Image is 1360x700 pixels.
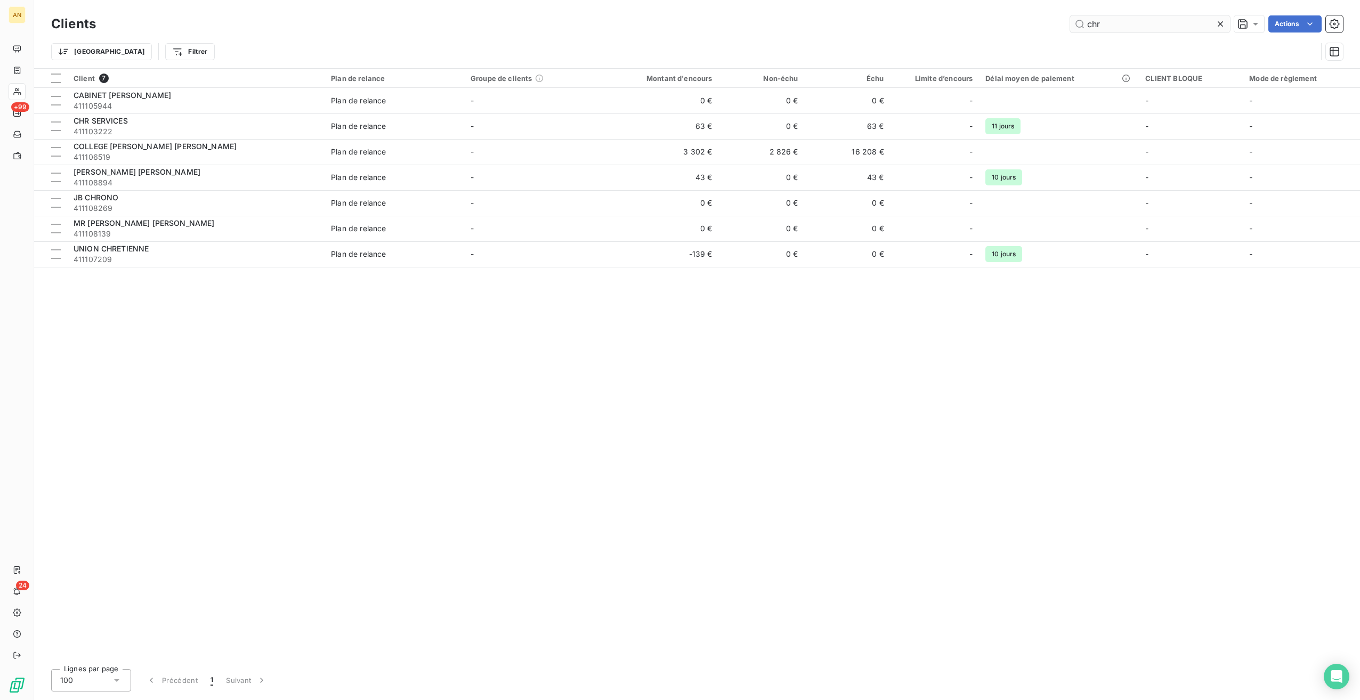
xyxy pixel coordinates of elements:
td: 0 € [604,216,719,241]
span: 10 jours [985,169,1022,185]
td: -139 € [604,241,719,267]
span: Groupe de clients [471,74,532,83]
button: Actions [1268,15,1322,32]
span: CHR SERVICES [74,116,128,125]
span: +99 [11,102,29,112]
td: 0 € [719,216,805,241]
span: - [1145,224,1148,233]
span: 411108894 [74,177,318,188]
div: Plan de relance [331,249,386,259]
div: Plan de relance [331,172,386,183]
img: Logo LeanPay [9,677,26,694]
span: - [1145,147,1148,156]
div: Limite d’encours [897,74,973,83]
span: - [1249,96,1252,105]
td: 0 € [719,113,805,139]
h3: Clients [51,14,96,34]
span: - [969,223,973,234]
span: - [1145,121,1148,131]
span: - [1145,198,1148,207]
td: 0 € [719,88,805,113]
div: Plan de relance [331,74,458,83]
span: - [471,249,474,258]
td: 0 € [604,88,719,113]
span: 411106519 [74,152,318,162]
span: - [1249,224,1252,233]
td: 3 302 € [604,139,719,165]
td: 16 208 € [805,139,891,165]
span: - [969,249,973,259]
td: 0 € [719,241,805,267]
span: COLLEGE [PERSON_NAME] [PERSON_NAME] [74,142,237,151]
span: - [471,147,474,156]
span: 10 jours [985,246,1022,262]
span: 100 [60,675,73,686]
div: AN [9,6,26,23]
span: 11 jours [985,118,1021,134]
span: - [471,121,474,131]
span: - [1249,173,1252,182]
span: - [1145,249,1148,258]
div: Plan de relance [331,95,386,106]
span: 7 [99,74,109,83]
div: Échu [811,74,884,83]
span: - [471,198,474,207]
span: - [1249,249,1252,258]
div: Montant d'encours [610,74,713,83]
div: Mode de règlement [1249,74,1354,83]
span: - [969,121,973,132]
td: 43 € [604,165,719,190]
span: - [1249,121,1252,131]
input: Rechercher [1070,15,1230,32]
span: - [471,96,474,105]
td: 2 826 € [719,139,805,165]
td: 0 € [719,165,805,190]
button: 1 [204,669,220,691]
span: 24 [16,581,29,590]
span: 411107209 [74,254,318,265]
span: 411108269 [74,203,318,214]
span: UNION CHRETIENNE [74,244,149,253]
span: [PERSON_NAME] [PERSON_NAME] [74,167,200,176]
td: 0 € [719,190,805,216]
span: - [1145,96,1148,105]
span: - [969,146,973,157]
button: [GEOGRAPHIC_DATA] [51,43,152,60]
span: - [1145,173,1148,182]
span: MR [PERSON_NAME] [PERSON_NAME] [74,218,215,227]
span: - [969,198,973,208]
span: - [969,95,973,106]
div: Plan de relance [331,121,386,132]
span: 411105944 [74,101,318,111]
span: 411103222 [74,126,318,137]
span: - [1249,198,1252,207]
td: 0 € [805,241,891,267]
td: 0 € [805,190,891,216]
span: - [1249,147,1252,156]
button: Filtrer [165,43,214,60]
td: 0 € [604,190,719,216]
span: 411108139 [74,229,318,239]
div: Délai moyen de paiement [985,74,1132,83]
div: Open Intercom Messenger [1324,664,1349,689]
button: Précédent [140,669,204,691]
td: 63 € [805,113,891,139]
span: - [471,173,474,182]
td: 0 € [805,216,891,241]
td: 0 € [805,88,891,113]
div: Plan de relance [331,198,386,208]
div: Non-échu [725,74,798,83]
span: - [471,224,474,233]
span: 1 [211,675,213,686]
span: CABINET [PERSON_NAME] [74,91,171,100]
span: JB CHRONO [74,193,118,202]
div: Plan de relance [331,146,386,157]
td: 43 € [805,165,891,190]
div: CLIENT BLOQUE [1145,74,1236,83]
div: Plan de relance [331,223,386,234]
span: Client [74,74,95,83]
span: - [969,172,973,183]
td: 63 € [604,113,719,139]
button: Suivant [220,669,273,691]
